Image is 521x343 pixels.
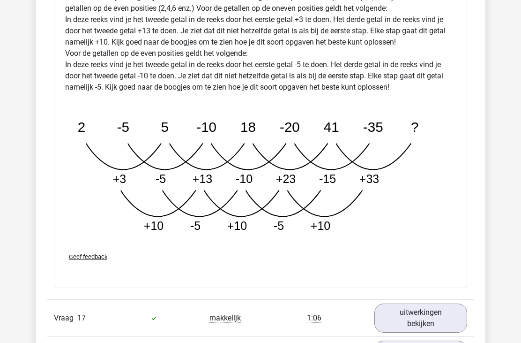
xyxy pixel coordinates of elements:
[77,313,86,322] span: 17
[236,172,253,185] tspan: -10
[359,172,379,185] tspan: +33
[227,219,247,232] tspan: +10
[363,119,383,134] tspan: -35
[190,219,201,232] tspan: -5
[311,219,330,232] tspan: +10
[274,219,284,232] tspan: -5
[117,119,129,134] tspan: -5
[319,172,336,185] tspan: -15
[374,304,467,333] a: uitwerkingen bekijken
[276,172,296,185] tspan: +23
[113,172,127,185] tspan: +3
[193,172,212,185] tspan: +13
[69,253,107,260] span: Geef feedback
[280,119,300,134] tspan: -20
[411,119,418,134] tspan: ?
[78,119,85,134] tspan: 2
[156,172,166,185] tspan: -5
[240,119,256,134] tspan: 18
[54,313,77,324] span: Vraag
[324,119,339,134] tspan: 41
[307,313,321,323] span: 1:06
[161,119,169,134] tspan: 5
[144,219,164,232] tspan: +10
[196,119,216,134] tspan: -10
[209,313,241,323] span: makkelijk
